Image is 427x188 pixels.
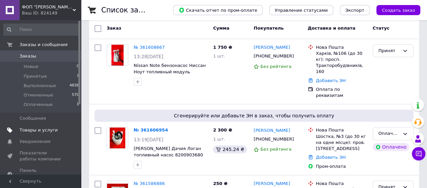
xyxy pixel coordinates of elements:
input: Поиск [3,24,80,36]
div: Нова Пошта [316,44,367,50]
span: Новые [24,64,38,70]
a: Фото товару [107,127,128,149]
span: Доставка и оплата [308,26,355,31]
span: Панель управления [20,167,62,180]
img: Фото товару [110,127,126,148]
span: Заказ [107,26,121,31]
span: 1 750 ₴ [213,45,232,50]
span: Статус [373,26,390,31]
button: Скачать отчет по пром-оплате [173,5,263,15]
span: 1 шт. [213,53,225,59]
span: Сгенерируйте или добавьте ЭН в заказ, чтобы получить оплату [97,112,411,119]
span: Сообщения [20,115,46,121]
a: [PERSON_NAME] [253,181,290,187]
span: 570 [72,92,79,98]
span: ФОП "Стегачев Н. А." [22,4,73,10]
a: № 361606954 [134,127,168,133]
a: № 361608667 [134,45,165,50]
div: Шостка, №3 (до 30 кг на одне місце): пров. [STREET_ADDRESS] [316,134,367,152]
span: Принятые [24,73,47,79]
span: Показатели работы компании [20,150,62,162]
span: Заказы и сообщения [20,42,68,48]
a: [PERSON_NAME] Дачия Логан топливный насос 8200903680 регулятор давления топлива [134,146,203,163]
span: 13:19[DATE] [134,137,163,142]
a: Фото товару [107,44,128,66]
div: Оплаченный [378,130,400,137]
span: Отмененные [24,92,53,98]
span: Выполненные [24,83,56,89]
span: Скачать отчет по пром-оплате [179,7,257,13]
a: № 361586886 [134,181,165,186]
a: Nissan Note бензонасос Ниссан Ноут топливный модуль 17040AX000 09756679900 [134,63,206,80]
a: Добавить ЭН [316,155,346,160]
div: [PHONE_NUMBER] [252,52,295,61]
span: Управление статусами [275,8,328,13]
span: Создать заказ [382,8,415,13]
div: Оплачено [373,143,409,151]
span: Без рейтинга [260,147,291,152]
div: 245.24 ₴ [213,145,247,153]
span: Сумма [213,26,229,31]
span: 13:28[DATE] [134,54,163,59]
div: Нова Пошта [316,181,367,187]
a: Создать заказ [370,7,420,12]
a: Добавить ЭН [316,78,346,83]
div: Принят [378,47,400,54]
img: Фото товару [111,45,123,66]
button: Создать заказ [376,5,420,15]
button: Экспорт [340,5,370,15]
span: 0 [77,64,79,70]
span: 7 [77,73,79,79]
h1: Список заказов [101,6,159,14]
a: [PERSON_NAME] [253,127,290,134]
button: Управление статусами [269,5,333,15]
div: Харків, №106 (до 30 кг): просп. Тракторобудівників, 160 [316,50,367,75]
a: [PERSON_NAME] [253,44,290,51]
div: [PHONE_NUMBER] [252,135,295,144]
span: Экспорт [345,8,364,13]
span: 4838 [70,83,79,89]
span: 1 шт. [213,137,225,142]
span: Товары и услуги [20,127,58,133]
span: Покупатель [253,26,284,31]
span: 250 ₴ [213,181,228,186]
span: Заказы [20,53,36,59]
button: Чат с покупателем [412,147,425,160]
span: 2 300 ₴ [213,127,232,133]
span: Без рейтинга [260,64,291,69]
div: Ваш ID: 824149 [22,10,81,16]
div: Оплата по реквизитам [316,86,367,99]
span: 1 [77,102,79,108]
span: Оплаченные [24,102,53,108]
span: Уведомления [20,139,50,145]
div: Пром-оплата [316,163,367,170]
div: Нова Пошта [316,127,367,133]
